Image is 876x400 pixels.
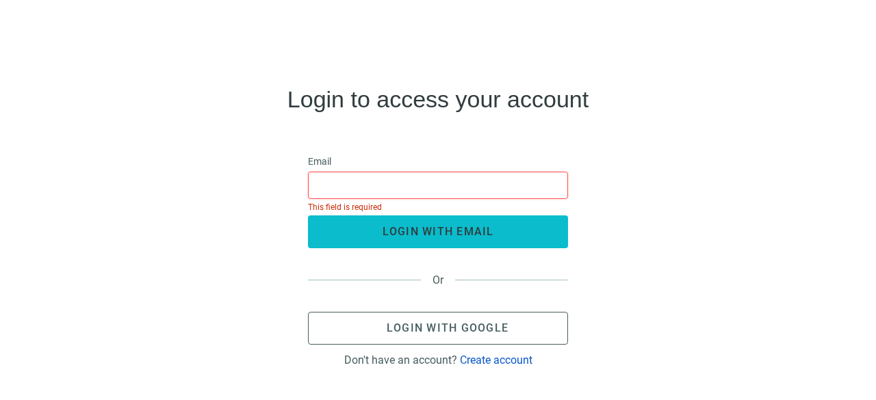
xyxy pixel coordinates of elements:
h4: Login to access your account [287,88,589,110]
div: Don't have an account? [344,354,532,366]
span: login with email [383,225,494,238]
span: This field is required [308,202,382,212]
a: Create account [460,354,532,366]
span: Email [308,154,331,169]
span: Login with Google [387,321,508,334]
span: Or [421,274,455,286]
button: login with email [308,215,568,248]
button: Login with Google [308,312,568,345]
